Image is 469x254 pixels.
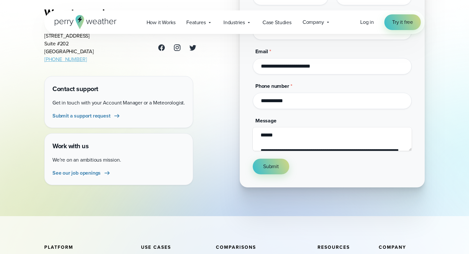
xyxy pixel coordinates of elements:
a: Try it free [384,14,421,30]
h4: Work with us [52,141,185,151]
p: We’re on an ambitious mission. [52,156,185,164]
a: Log in [360,18,374,26]
span: Case Studies [263,19,291,26]
a: [PHONE_NUMBER] [44,56,87,63]
a: How it Works [141,16,181,29]
span: Company [379,244,406,251]
span: Try it free [392,18,413,26]
span: Message [255,117,277,124]
h4: Contact support [52,84,185,94]
span: How it Works [147,19,176,26]
span: Industries [223,19,245,26]
span: Platform [44,244,73,251]
span: Resources [318,244,350,251]
span: Email [255,48,268,55]
a: Case Studies [257,16,297,29]
a: See our job openings [52,169,111,177]
span: Use Cases [141,244,171,251]
a: Submit a support request [52,112,121,120]
h3: Ways to reach us [44,6,197,19]
address: [STREET_ADDRESS] Suite #202 [GEOGRAPHIC_DATA] [44,32,94,63]
span: Comparisons [216,244,256,251]
span: Submit [263,163,279,170]
span: Phone number [255,82,289,90]
span: Company [303,18,324,26]
button: Submit [253,159,289,174]
span: Submit a support request [52,112,110,120]
span: See our job openings [52,169,101,177]
span: Features [186,19,206,26]
p: Get in touch with your Account Manager or a Meteorologist. [52,99,185,107]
